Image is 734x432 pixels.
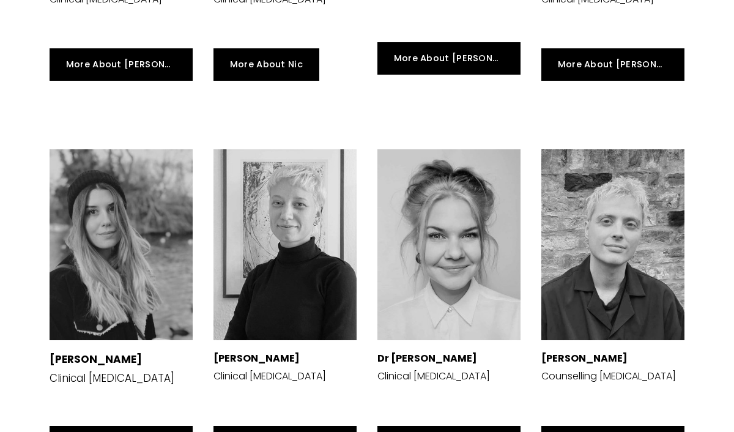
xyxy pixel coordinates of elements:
strong: [PERSON_NAME] [50,352,142,367]
strong: [PERSON_NAME] [541,351,628,365]
p: Clinical [MEDICAL_DATA] [50,352,174,385]
p: Clinical [MEDICAL_DATA] [213,369,326,383]
p: Clinical [MEDICAL_DATA] [377,351,490,383]
strong: Dr [PERSON_NAME] [377,351,477,365]
a: More About [PERSON_NAME] [50,48,193,81]
strong: [PERSON_NAME] [213,351,300,365]
a: More About Nic [213,48,319,81]
p: Counselling [MEDICAL_DATA] [541,351,676,383]
a: More About [PERSON_NAME] [377,42,521,75]
a: More About [PERSON_NAME] [541,48,684,81]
